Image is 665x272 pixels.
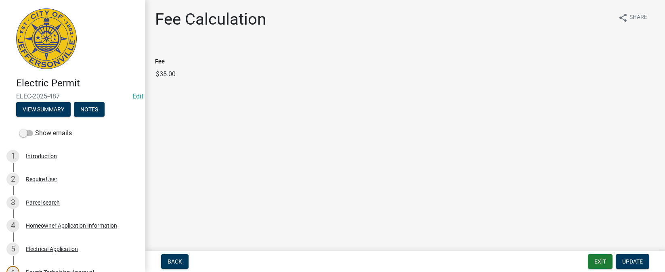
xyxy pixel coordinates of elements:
div: 1 [6,150,19,163]
button: Exit [588,254,613,269]
div: 5 [6,243,19,255]
button: shareShare [612,10,654,25]
div: Introduction [26,153,57,159]
span: Update [622,258,643,265]
span: Share [629,13,647,23]
div: 4 [6,219,19,232]
div: Homeowner Application Information [26,223,117,228]
i: share [618,13,628,23]
wm-modal-confirm: Edit Application Number [132,92,143,100]
label: Fee [155,59,165,65]
div: Parcel search [26,200,60,205]
div: Electrical Application [26,246,78,252]
img: City of Jeffersonville, Indiana [16,8,77,69]
div: 3 [6,196,19,209]
button: Notes [74,102,105,117]
wm-modal-confirm: Notes [74,107,105,113]
a: Edit [132,92,143,100]
span: ELEC-2025-487 [16,92,129,100]
label: Show emails [19,128,72,138]
h4: Electric Permit [16,77,139,89]
wm-modal-confirm: Summary [16,107,71,113]
button: Update [616,254,649,269]
h1: Fee Calculation [155,10,266,29]
button: View Summary [16,102,71,117]
span: Back [168,258,182,265]
div: Require User [26,176,57,182]
button: Back [161,254,189,269]
div: 2 [6,173,19,186]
